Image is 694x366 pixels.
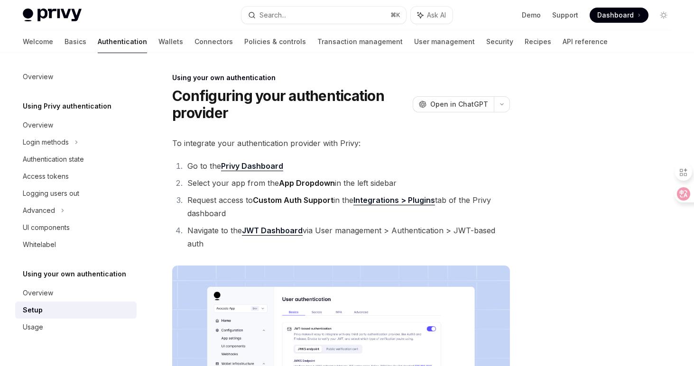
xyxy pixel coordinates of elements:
a: Wallets [158,30,183,53]
a: Demo [522,10,541,20]
a: UI components [15,219,137,236]
a: Privy Dashboard [221,161,283,171]
span: Open in ChatGPT [430,100,488,109]
a: JWT Dashboard [242,226,303,236]
div: Overview [23,71,53,82]
div: Logging users out [23,188,79,199]
div: Login methods [23,137,69,148]
li: Navigate to the via User management > Authentication > JWT-based auth [185,224,510,250]
strong: App Dropdown [279,178,335,188]
div: Using your own authentication [172,73,510,82]
button: Open in ChatGPT [413,96,494,112]
a: Setup [15,302,137,319]
img: light logo [23,9,82,22]
a: Overview [15,284,137,302]
a: Transaction management [317,30,403,53]
li: Select your app from the in the left sidebar [185,176,510,190]
span: Dashboard [597,10,634,20]
button: Search...⌘K [241,7,406,24]
div: Setup [23,304,43,316]
a: Logging users out [15,185,137,202]
span: ⌘ K [390,11,400,19]
h1: Configuring your authentication provider [172,87,409,121]
a: Support [552,10,578,20]
a: Security [486,30,513,53]
span: Ask AI [427,10,446,20]
div: Overview [23,119,53,131]
a: Access tokens [15,168,137,185]
a: Integrations > Plugins [353,195,435,205]
a: Overview [15,68,137,85]
div: Overview [23,287,53,299]
a: Policies & controls [244,30,306,53]
button: Toggle dark mode [656,8,671,23]
a: Authentication [98,30,147,53]
h5: Using your own authentication [23,268,126,280]
a: Overview [15,117,137,134]
strong: Custom Auth Support [253,195,333,205]
a: Recipes [525,30,551,53]
a: Usage [15,319,137,336]
button: Ask AI [411,7,453,24]
div: UI components [23,222,70,233]
a: Authentication state [15,151,137,168]
li: Request access to in the tab of the Privy dashboard [185,193,510,220]
a: Welcome [23,30,53,53]
h5: Using Privy authentication [23,101,111,112]
li: Go to the [185,159,510,173]
a: Dashboard [590,8,648,23]
div: Access tokens [23,171,69,182]
a: User management [414,30,475,53]
div: Usage [23,321,43,333]
a: Whitelabel [15,236,137,253]
div: Authentication state [23,154,84,165]
a: Connectors [194,30,233,53]
a: API reference [563,30,608,53]
span: To integrate your authentication provider with Privy: [172,137,510,150]
a: Basics [65,30,86,53]
div: Advanced [23,205,55,216]
div: Whitelabel [23,239,56,250]
div: Search... [259,9,286,21]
